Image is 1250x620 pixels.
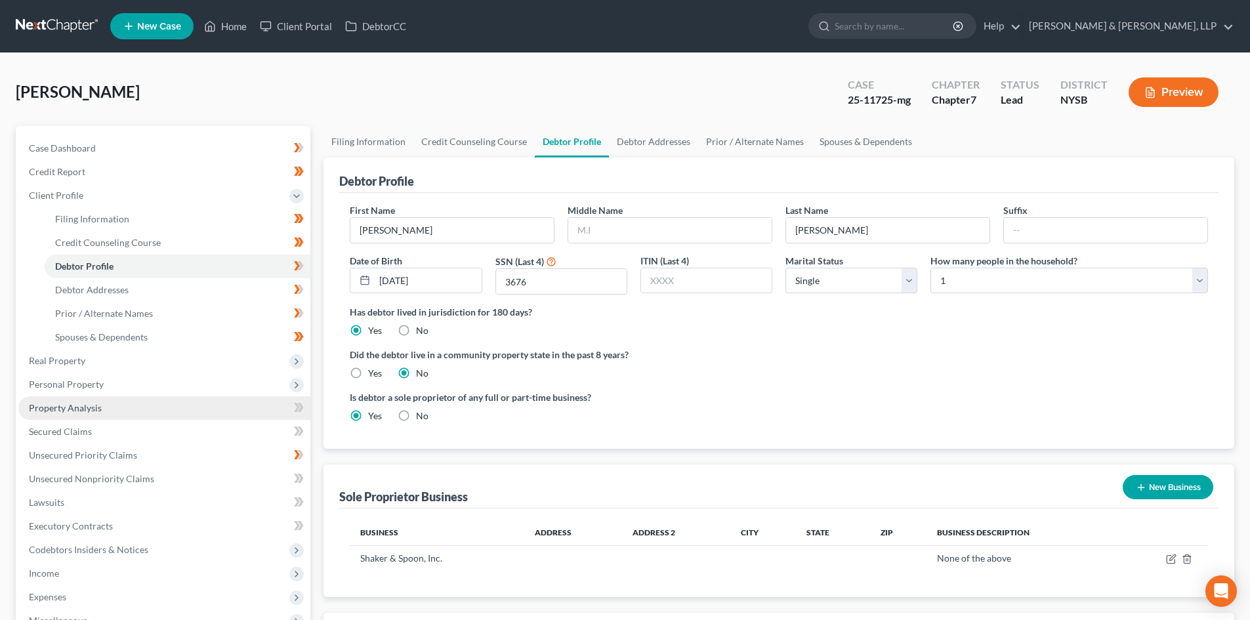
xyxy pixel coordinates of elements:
[977,14,1021,38] a: Help
[368,324,382,337] label: Yes
[698,126,812,157] a: Prior / Alternate Names
[1001,93,1039,108] div: Lead
[18,136,310,160] a: Case Dashboard
[641,268,772,293] input: XXXX
[930,254,1077,268] label: How many people in the household?
[970,93,976,106] span: 7
[1205,575,1237,607] div: Open Intercom Messenger
[18,444,310,467] a: Unsecured Priority Claims
[29,379,104,390] span: Personal Property
[495,255,544,268] label: SSN (Last 4)
[848,77,911,93] div: Case
[368,409,382,423] label: Yes
[253,14,339,38] a: Client Portal
[785,254,843,268] label: Marital Status
[29,544,148,555] span: Codebtors Insiders & Notices
[350,390,772,404] label: Is debtor a sole proprietor of any full or part-time business?
[45,325,310,349] a: Spouses & Dependents
[1129,77,1219,107] button: Preview
[416,324,428,337] label: No
[45,302,310,325] a: Prior / Alternate Names
[350,218,554,243] input: --
[45,255,310,278] a: Debtor Profile
[55,331,148,342] span: Spouses & Dependents
[350,546,524,571] td: Shaker & Spoon, Inc.
[568,218,772,243] input: M.I
[18,396,310,420] a: Property Analysis
[786,218,990,243] input: --
[1060,93,1108,108] div: NYSB
[1004,218,1207,243] input: --
[1003,203,1028,217] label: Suffix
[932,93,980,108] div: Chapter
[350,254,402,268] label: Date of Birth
[848,93,911,108] div: 25-11725-mg
[137,22,181,31] span: New Case
[16,82,140,101] span: [PERSON_NAME]
[18,467,310,491] a: Unsecured Nonpriority Claims
[640,254,689,268] label: ITIN (Last 4)
[927,519,1119,545] th: Business Description
[18,420,310,444] a: Secured Claims
[368,367,382,380] label: Yes
[198,14,253,38] a: Home
[55,260,114,272] span: Debtor Profile
[55,213,129,224] span: Filing Information
[45,207,310,231] a: Filing Information
[796,519,870,545] th: State
[730,519,796,545] th: City
[350,203,395,217] label: First Name
[350,519,524,545] th: Business
[1001,77,1039,93] div: Status
[350,305,1208,319] label: Has debtor lived in jurisdiction for 180 days?
[29,166,85,177] span: Credit Report
[29,591,66,602] span: Expenses
[568,203,623,217] label: Middle Name
[18,491,310,514] a: Lawsuits
[524,519,622,545] th: Address
[835,14,955,38] input: Search by name...
[496,269,627,294] input: XXXX
[785,203,828,217] label: Last Name
[413,126,535,157] a: Credit Counseling Course
[339,489,468,505] div: Sole Proprietor Business
[375,268,481,293] input: MM/DD/YYYY
[812,126,920,157] a: Spouses & Dependents
[1022,14,1234,38] a: [PERSON_NAME] & [PERSON_NAME], LLP
[29,142,96,154] span: Case Dashboard
[1060,77,1108,93] div: District
[323,126,413,157] a: Filing Information
[18,514,310,538] a: Executory Contracts
[870,519,927,545] th: Zip
[29,449,137,461] span: Unsecured Priority Claims
[29,402,102,413] span: Property Analysis
[29,355,85,366] span: Real Property
[622,519,730,545] th: Address 2
[1123,475,1213,499] button: New Business
[55,284,129,295] span: Debtor Addresses
[55,237,161,248] span: Credit Counseling Course
[535,126,609,157] a: Debtor Profile
[29,426,92,437] span: Secured Claims
[29,473,154,484] span: Unsecured Nonpriority Claims
[350,348,1208,362] label: Did the debtor live in a community property state in the past 8 years?
[927,546,1119,571] td: None of the above
[29,497,64,508] span: Lawsuits
[18,160,310,184] a: Credit Report
[45,278,310,302] a: Debtor Addresses
[29,520,113,531] span: Executory Contracts
[416,367,428,380] label: No
[609,126,698,157] a: Debtor Addresses
[45,231,310,255] a: Credit Counseling Course
[29,568,59,579] span: Income
[29,190,83,201] span: Client Profile
[416,409,428,423] label: No
[339,173,414,189] div: Debtor Profile
[55,308,153,319] span: Prior / Alternate Names
[339,14,413,38] a: DebtorCC
[932,77,980,93] div: Chapter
